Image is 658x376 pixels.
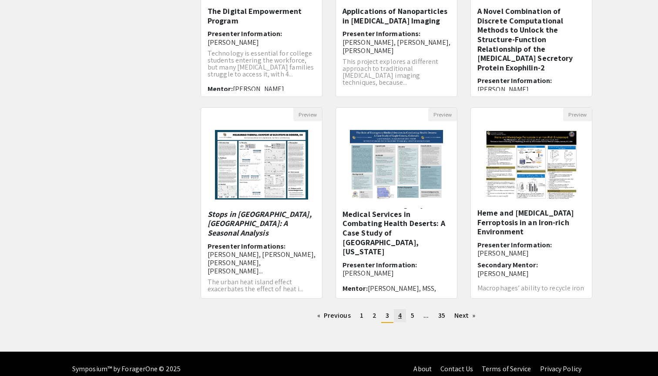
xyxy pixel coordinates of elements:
h6: Presenter Informations: [208,242,316,276]
span: 35 [438,311,445,320]
img: <p><em style="color: inherit;">Thermal Comfort at Urban Bus Stops in Denver, CO: A Seasonal Analy... [206,121,316,208]
span: This project explores a different approach to traditional [MEDICAL_DATA] imaging techniques, beca... [342,57,438,87]
span: [PERSON_NAME] [477,85,529,94]
h6: Presenter Information: [208,30,316,46]
span: The urban heat island effect exacerbates the effect of heat i... [208,277,304,293]
img: <p>Heme and Macrophage Ferroptosis in an Iron-rich Environment</p> [476,121,586,208]
h6: Presenter Informations: [342,30,450,55]
span: [PERSON_NAME] [233,84,284,93]
h6: Presenter Information: [477,241,585,257]
h6: Presenter Information: [342,261,450,277]
button: Preview [293,108,322,121]
div: Open Presentation <p>Heme and Macrophage Ferroptosis in an Iron-rich Environment</p> [470,107,592,299]
span: Secondary Mentor: [477,260,538,270]
h5: A Novel Combination of Discrete Computational Methods to Unlock the Structure-Function Relationsh... [477,7,585,72]
span: [PERSON_NAME], [PERSON_NAME], [PERSON_NAME], [PERSON_NAME]... [208,250,316,276]
span: 5 [411,311,414,320]
a: Next page [450,309,480,322]
a: Privacy Policy [540,364,581,373]
span: 3 [386,311,389,320]
a: Previous page [313,309,355,322]
a: Terms of Service [482,364,531,373]
button: Preview [428,108,457,121]
p: [PERSON_NAME] [477,270,585,278]
p: Technology is essential for college students entering the workforce, but many [MEDICAL_DATA] fami... [208,50,316,78]
span: [PERSON_NAME] [477,249,529,258]
span: 2 [373,311,376,320]
h5: Applications of Nanoparticles in [MEDICAL_DATA] Imaging [342,7,450,25]
span: ... [423,311,429,320]
span: Mentor: [342,284,368,293]
button: Preview [563,108,592,121]
span: Mentor: [208,84,233,93]
a: About [413,364,432,373]
span: [PERSON_NAME], MSS, MURP ([GEOGRAPHIC_DATA][US_STATE]) [342,284,436,309]
em: Thermal Comfort at Urban Bus Stops in [GEOGRAPHIC_DATA], [GEOGRAPHIC_DATA]: A Seasonal Analysis [208,200,313,238]
span: 4 [398,311,402,320]
span: [PERSON_NAME] [342,269,394,278]
span: [PERSON_NAME], [PERSON_NAME], [PERSON_NAME] [342,38,450,55]
ul: Pagination [201,309,592,323]
span: Macrophages’ ability to recycle iron is important in [GEOGRAPHIC_DATA]... [477,283,584,306]
div: Open Presentation <p><em style="color: inherit;">Thermal Comfort at Urban Bus Stops in Denver, CO... [201,107,322,299]
iframe: Chat [7,337,37,369]
span: [PERSON_NAME] [208,38,259,47]
div: Open Presentation <p class="ql-align-center">The Role of Emergency Medical Services in Combating ... [336,107,457,299]
h5: Heme and [MEDICAL_DATA] Ferroptosis in an Iron-rich Environment [477,208,585,236]
span: 1 [360,311,363,320]
a: Contact Us [440,364,473,373]
img: <p class="ql-align-center">The Role of Emergency Medical Services in Combating Health Deserts: A ... [341,121,451,208]
h5: The Digital Empowerment Program​ [208,7,316,25]
h5: The Role of Emergency Medical Services in Combating Health Deserts: A Case Study of [GEOGRAPHIC_D... [342,200,450,256]
h6: Presenter Information: [477,77,585,93]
